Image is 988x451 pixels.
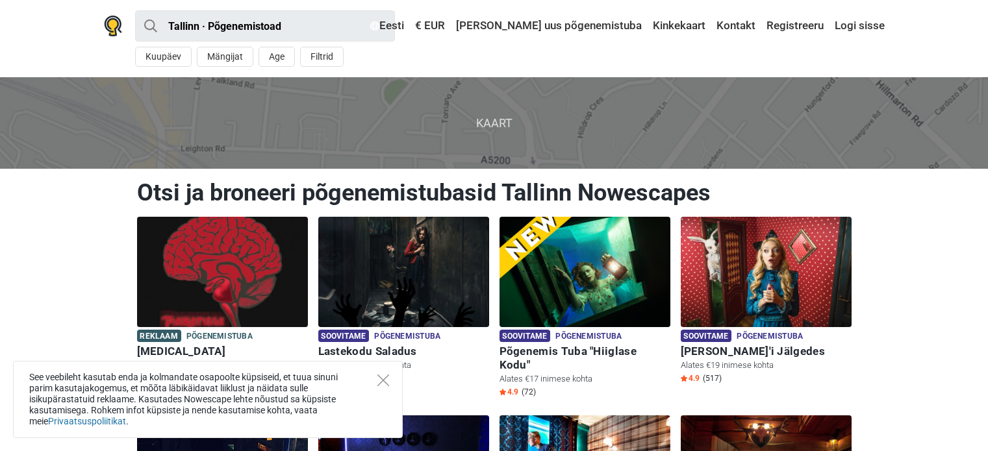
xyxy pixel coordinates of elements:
a: € EUR [412,14,448,38]
span: Soovitame [681,330,732,342]
h6: Lastekodu Saladus [318,345,489,358]
span: 4.9 [500,387,518,397]
input: proovi “Tallinn” [135,10,395,42]
a: Kinkekaart [650,14,709,38]
button: Close [377,374,389,386]
img: Põgenemis Tuba "Hiiglase Kodu" [500,217,670,327]
button: Filtrid [300,47,344,67]
button: Kuupäev [135,47,192,67]
button: Age [259,47,295,67]
span: (517) [703,373,722,384]
a: [PERSON_NAME] uus põgenemistuba [453,14,645,38]
span: Soovitame [500,330,551,342]
p: Alates €17 inimese kohta [500,373,670,385]
img: Lastekodu Saladus [318,217,489,327]
a: Registreeru [763,14,827,38]
span: Soovitame [318,330,370,342]
a: Logi sisse [831,14,885,38]
button: Mängijat [197,47,253,67]
a: Lastekodu Saladus Soovitame Põgenemistuba Lastekodu Saladus Alates €22 inimese kohta Star4.9 (29) [318,217,489,386]
img: Star [681,375,687,382]
a: Põgenemis Tuba "Hiiglase Kodu" Soovitame Põgenemistuba Põgenemis Tuba "Hiiglase Kodu" Alates €17 ... [500,217,670,400]
span: (72) [522,387,536,397]
p: Alates €22 inimese kohta [318,360,489,371]
span: Põgenemistuba [186,330,253,344]
img: Star [500,389,506,395]
h6: Põgenemis Tuba "Hiiglase Kodu" [500,345,670,372]
a: Alice'i Jälgedes Soovitame Põgenemistuba [PERSON_NAME]'i Jälgedes Alates €19 inimese kohta Star4.... [681,217,852,386]
a: Kontakt [713,14,759,38]
span: 4.9 [681,373,700,384]
span: Põgenemistuba [737,330,803,344]
h6: [PERSON_NAME]'i Jälgedes [681,345,852,358]
h6: [MEDICAL_DATA] [137,345,308,358]
a: Privaatsuspoliitikat [48,416,126,426]
img: Alice'i Jälgedes [681,217,852,327]
div: See veebileht kasutab enda ja kolmandate osapoolte küpsiseid, et tuua sinuni parim kasutajakogemu... [13,361,403,438]
a: Paranoia Reklaam Põgenemistuba [MEDICAL_DATA] Alates €13 inimese kohta [137,217,308,374]
img: Eesti [370,21,379,30]
img: Paranoia [137,217,308,327]
img: Nowescape logo [104,16,122,36]
span: Põgenemistuba [374,330,440,344]
h1: Otsi ja broneeri põgenemistubasid Tallinn Nowescapes [137,178,852,207]
span: Põgenemistuba [555,330,622,344]
span: Reklaam [137,330,181,342]
p: Alates €13 inimese kohta [137,360,308,371]
a: Eesti [367,14,407,38]
p: Alates €19 inimese kohta [681,360,852,371]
